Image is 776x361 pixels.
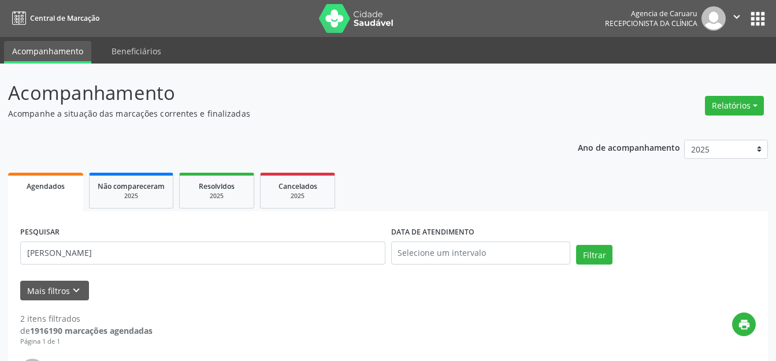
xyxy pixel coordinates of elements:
input: Selecione um intervalo [391,241,571,265]
button: apps [748,9,768,29]
div: Página 1 de 1 [20,337,153,347]
button:  [726,6,748,31]
i: keyboard_arrow_down [70,284,83,297]
div: 2025 [269,192,326,200]
div: Agencia de Caruaru [605,9,697,18]
div: 2025 [188,192,246,200]
button: Filtrar [576,245,612,265]
span: Resolvidos [199,181,235,191]
p: Ano de acompanhamento [578,140,680,154]
button: Mais filtroskeyboard_arrow_down [20,281,89,301]
a: Beneficiários [103,41,169,61]
div: 2 itens filtrados [20,312,153,325]
p: Acompanhamento [8,79,540,107]
input: Nome, código do beneficiário ou CPF [20,241,385,265]
i: print [738,318,751,331]
strong: 1916190 marcações agendadas [30,325,153,336]
a: Central de Marcação [8,9,99,28]
label: PESQUISAR [20,224,60,241]
span: Central de Marcação [30,13,99,23]
div: 2025 [98,192,165,200]
button: Relatórios [705,96,764,116]
button: print [732,312,756,336]
span: Não compareceram [98,181,165,191]
p: Acompanhe a situação das marcações correntes e finalizadas [8,107,540,120]
div: de [20,325,153,337]
img: img [701,6,726,31]
span: Recepcionista da clínica [605,18,697,28]
label: DATA DE ATENDIMENTO [391,224,474,241]
span: Agendados [27,181,65,191]
i:  [730,10,743,23]
a: Acompanhamento [4,41,91,64]
span: Cancelados [279,181,317,191]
